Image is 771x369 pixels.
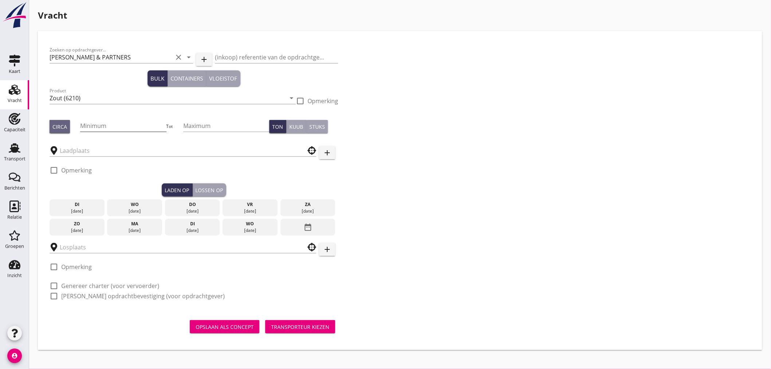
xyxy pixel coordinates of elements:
[196,323,254,331] div: Opslaan als concept
[171,74,203,83] div: Containers
[224,201,276,208] div: vr
[215,51,338,63] input: (inkoop) referentie van de opdrachtgever
[109,201,160,208] div: wo
[224,227,276,234] div: [DATE]
[272,123,283,131] div: Ton
[109,227,160,234] div: [DATE]
[7,349,22,363] i: account_circle
[282,208,334,214] div: [DATE]
[7,273,22,278] div: Inzicht
[167,208,218,214] div: [DATE]
[38,9,762,22] h1: Vracht
[50,51,173,63] input: Zoeken op opdrachtgever...
[148,70,168,86] button: Bulk
[308,97,338,105] label: Opmerking
[4,186,25,190] div: Berichten
[50,92,286,104] input: Product
[167,123,183,130] div: Tot
[309,123,325,131] div: Stuks
[109,221,160,227] div: ma
[193,183,226,197] button: Lossen op
[190,320,259,333] button: Opslaan als concept
[224,208,276,214] div: [DATE]
[323,148,332,157] i: add
[265,320,335,333] button: Transporteur kiezen
[150,74,164,83] div: Bulk
[167,201,218,208] div: do
[5,244,24,249] div: Groepen
[61,167,92,174] label: Opmerking
[207,70,240,86] button: Vloeistof
[60,241,296,253] input: Losplaats
[4,127,26,132] div: Capaciteit
[271,323,329,331] div: Transporteur kiezen
[80,120,166,132] input: Minimum
[61,282,159,290] label: Genereer charter (voor vervoerder)
[4,156,26,161] div: Transport
[282,201,334,208] div: za
[183,120,269,132] input: Maximum
[304,221,312,234] i: date_range
[289,123,303,131] div: Kuub
[8,98,22,103] div: Vracht
[224,221,276,227] div: wo
[323,245,332,254] i: add
[168,70,207,86] button: Containers
[200,55,208,64] i: add
[269,120,286,133] button: Ton
[287,94,296,102] i: arrow_drop_down
[162,183,193,197] button: Laden op
[51,221,103,227] div: zo
[51,227,103,234] div: [DATE]
[60,145,296,156] input: Laadplaats
[61,292,225,300] label: [PERSON_NAME] opdrachtbevestiging (voor opdrachtgever)
[286,120,306,133] button: Kuub
[9,69,20,74] div: Kaart
[50,120,70,133] button: Circa
[109,208,160,214] div: [DATE]
[7,215,22,220] div: Relatie
[174,53,183,62] i: clear
[61,263,92,271] label: Opmerking
[51,208,103,214] div: [DATE]
[51,201,103,208] div: di
[165,186,189,194] div: Laden op
[306,120,328,133] button: Stuks
[1,2,28,29] img: logo-small.a267ee39.svg
[196,186,223,194] div: Lossen op
[52,123,67,131] div: Circa
[167,227,218,234] div: [DATE]
[167,221,218,227] div: di
[210,74,238,83] div: Vloeistof
[184,53,193,62] i: arrow_drop_down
